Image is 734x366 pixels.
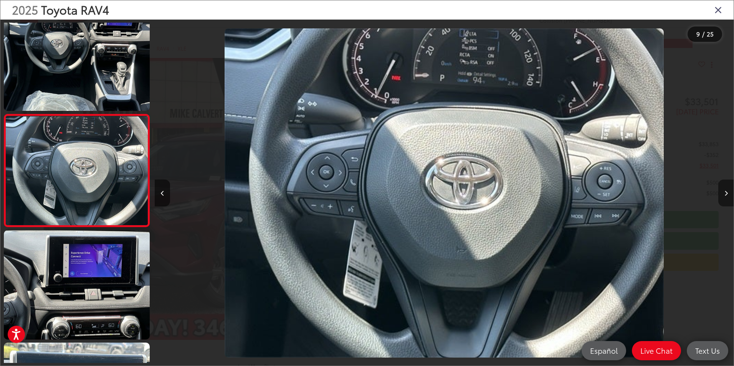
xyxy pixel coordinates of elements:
div: 2025 Toyota RAV4 XLE 8 [155,28,734,358]
img: 2025 Toyota RAV4 XLE [225,28,664,358]
a: Español [582,341,626,360]
span: 25 [707,30,714,38]
span: Toyota RAV4 [41,1,109,18]
button: Previous image [155,180,170,206]
span: Live Chat [636,346,676,355]
span: Text Us [691,346,724,355]
a: Text Us [687,341,728,360]
img: 2025 Toyota RAV4 XLE [2,229,151,341]
span: Español [586,346,622,355]
span: 9 [696,30,700,38]
span: / [701,31,705,37]
button: Next image [718,180,734,206]
img: 2025 Toyota RAV4 XLE [2,0,151,112]
img: 2025 Toyota RAV4 XLE [4,116,149,225]
a: Live Chat [632,341,681,360]
i: Close gallery [714,5,722,15]
span: 2025 [12,1,38,18]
